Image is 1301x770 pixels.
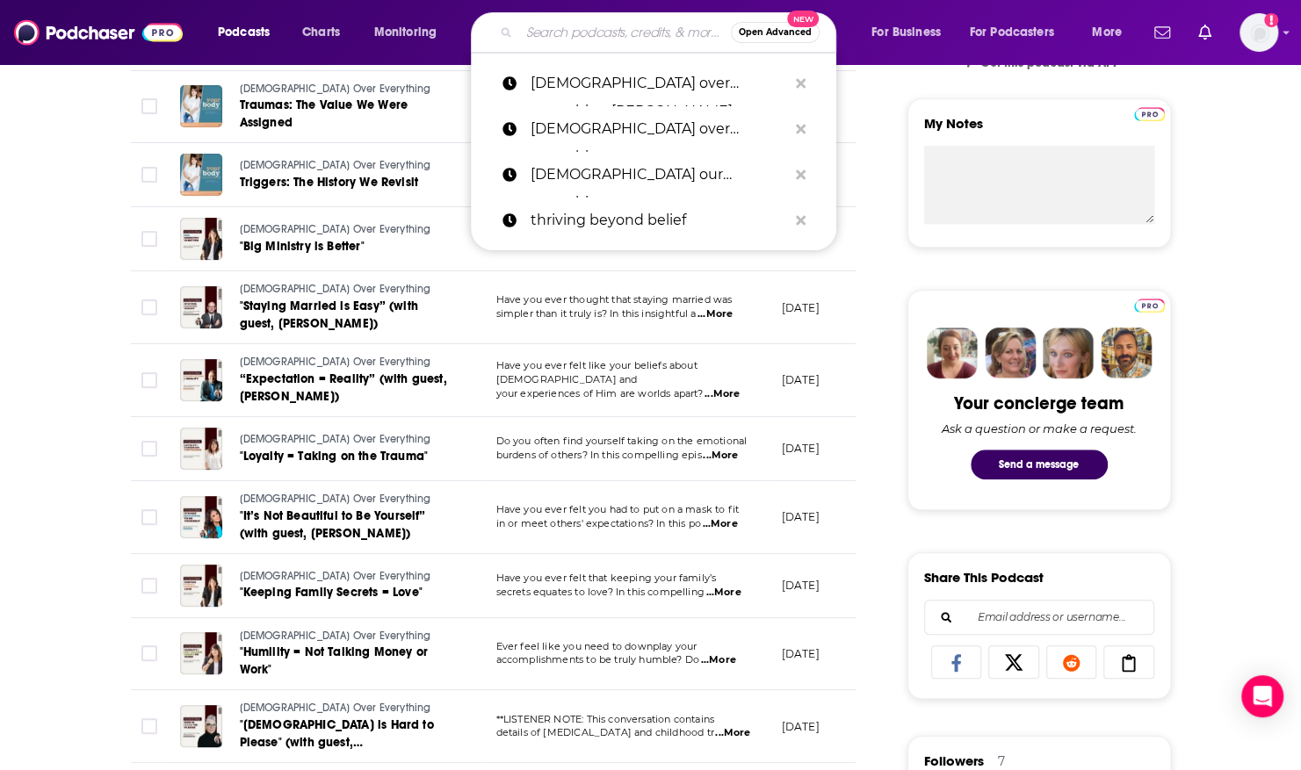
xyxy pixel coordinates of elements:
span: Have you ever felt like your beliefs about [DEMOGRAPHIC_DATA] and [496,359,697,385]
span: secrets equates to love? In this compelling [496,586,705,598]
span: [DEMOGRAPHIC_DATA] Over Everything [240,570,431,582]
span: For Business [871,20,941,45]
span: Triggers: The History We Revisit [240,175,418,190]
a: "Keeping Family Secrets = Love" [240,584,449,601]
a: thriving beyond belief [471,198,836,243]
span: Traumas: The Value We Were Assigned [240,97,408,130]
p: thriving beyond belief [531,198,787,243]
span: **LISTENER NOTE: This conversation contains [496,713,714,725]
span: Have you ever thought that staying married was [496,293,733,306]
span: ...More [703,449,738,463]
a: [DEMOGRAPHIC_DATA] Over Everything [240,629,451,644]
a: Share on X/Twitter [988,645,1039,679]
span: your experiences of Him are worlds apart? [496,387,704,399]
h3: Share This Podcast [924,569,1044,586]
a: "[DEMOGRAPHIC_DATA] is Hard to Please" (with guest, [PERSON_NAME]) [240,716,451,752]
a: [DEMOGRAPHIC_DATA] Over Everything [240,282,451,298]
span: ...More [705,586,741,600]
span: [DEMOGRAPHIC_DATA] Over Everything [240,493,431,505]
span: For Podcasters [970,20,1054,45]
button: open menu [206,18,293,47]
a: Show notifications dropdown [1191,18,1218,47]
span: Have you ever felt that keeping your family’s [496,572,717,584]
p: [DATE] [782,300,820,315]
span: "It’s Not Beautiful to Be Yourself” (with guest, [PERSON_NAME]) [240,508,426,541]
span: [DEMOGRAPHIC_DATA] Over Everything [240,356,431,368]
span: Toggle select row [141,578,157,594]
a: Share on Reddit [1046,645,1097,679]
a: [DEMOGRAPHIC_DATA] Over Everything [240,701,451,716]
button: open menu [1080,18,1144,47]
span: Toggle select row [141,509,157,525]
span: Toggle select row [141,441,157,457]
a: "Big Ministry is Better" [240,238,449,255]
span: [DEMOGRAPHIC_DATA] Over Everything [240,433,431,445]
button: Show profile menu [1240,13,1278,52]
a: Share on Facebook [931,645,982,679]
img: Sydney Profile [927,327,978,378]
span: "Loyalty = Taking on the Trauma" [240,449,428,464]
span: burdens of others? In this compelling epis [496,449,702,461]
a: [DEMOGRAPHIC_DATA] over everything [PERSON_NAME] [471,61,836,106]
span: [DEMOGRAPHIC_DATA] Over Everything [240,223,431,235]
span: "[DEMOGRAPHIC_DATA] is Hard to Please" (with guest, [PERSON_NAME]) [240,717,434,767]
span: Toggle select row [141,98,157,114]
a: “Expectation = Reality” (with guest, [PERSON_NAME]) [240,371,451,406]
div: 7 [998,753,1005,769]
span: "Staying Married is Easy” (with guest, [PERSON_NAME]) [240,299,418,331]
span: details of [MEDICAL_DATA] and childhood tr [496,726,714,738]
span: in or meet others' expectations? In this po [496,517,701,529]
p: jesus over everything [531,106,787,152]
div: Search followers [924,600,1154,635]
p: [DATE] [782,719,820,734]
button: Open AdvancedNew [731,22,820,43]
span: Do you often find yourself taking on the emotional [496,435,748,447]
span: Toggle select row [141,231,157,247]
span: simpler than it truly is? In this insightful a [496,307,697,320]
svg: Add a profile image [1264,13,1278,27]
a: [DEMOGRAPHIC_DATA] Over Everything [240,569,449,585]
span: Logged in as ShellB [1240,13,1278,52]
p: [DATE] [782,509,820,524]
a: "It’s Not Beautiful to Be Yourself” (with guest, [PERSON_NAME]) [240,507,451,543]
span: "Keeping Family Secrets = Love" [240,585,423,600]
span: [DEMOGRAPHIC_DATA] Over Everything [240,159,431,171]
span: Have you ever felt you had to put on a mask to fit [496,503,740,515]
span: [DEMOGRAPHIC_DATA] Over Everything [240,83,431,95]
a: [DEMOGRAPHIC_DATA] over everything [471,106,836,152]
div: Ask a question or make a request. [942,421,1137,435]
a: [DEMOGRAPHIC_DATA] Over Everything [240,432,449,448]
a: [DEMOGRAPHIC_DATA] Over Everything [240,158,449,174]
span: “Expectation = Reality” (with guest, [PERSON_NAME]) [240,371,447,404]
img: User Profile [1240,13,1278,52]
span: accomplishments to be truly humble? Do [496,653,700,666]
span: ...More [697,307,733,321]
span: Toggle select row [141,372,157,388]
span: Followers [924,752,984,769]
img: Podchaser Pro [1134,299,1165,313]
label: My Notes [924,115,1154,146]
a: Pro website [1134,104,1165,121]
a: Charts [291,18,351,47]
p: jesus over everything lisa [531,61,787,106]
div: Search podcasts, credits, & more... [488,12,853,53]
span: Toggle select row [141,645,157,661]
span: ...More [705,387,740,401]
span: [DEMOGRAPHIC_DATA] Over Everything [240,630,431,642]
span: Open Advanced [739,28,812,37]
p: jesus our everything [531,152,787,198]
div: Your concierge team [954,392,1124,414]
button: open menu [362,18,459,47]
a: Triggers: The History We Revisit [240,174,449,191]
a: [DEMOGRAPHIC_DATA] Over Everything [240,82,451,97]
p: [DATE] [782,578,820,593]
span: Charts [302,20,340,45]
p: [DATE] [782,646,820,661]
a: Copy Link [1103,645,1154,679]
span: ...More [715,726,750,740]
p: [DATE] [782,372,820,387]
a: "Humility = Not Talking Money or Work" [240,644,451,679]
span: Podcasts [218,20,270,45]
img: Jon Profile [1101,327,1152,378]
a: Traumas: The Value We Were Assigned [240,97,451,132]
